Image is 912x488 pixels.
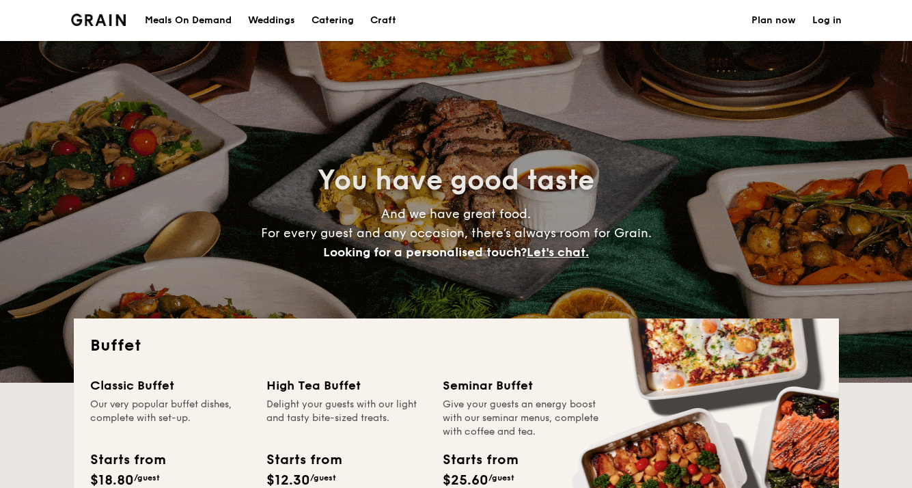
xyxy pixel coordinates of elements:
[443,376,603,395] div: Seminar Buffet
[71,14,126,26] img: Grain
[261,206,652,260] span: And we have great food. For every guest and any occasion, there’s always room for Grain.
[488,473,514,483] span: /guest
[443,450,517,470] div: Starts from
[134,473,160,483] span: /guest
[90,398,250,439] div: Our very popular buffet dishes, complete with set-up.
[90,450,165,470] div: Starts from
[310,473,336,483] span: /guest
[90,376,250,395] div: Classic Buffet
[266,376,426,395] div: High Tea Buffet
[527,245,589,260] span: Let's chat.
[71,14,126,26] a: Logotype
[318,164,594,197] span: You have good taste
[90,335,823,357] h2: Buffet
[266,450,341,470] div: Starts from
[443,398,603,439] div: Give your guests an energy boost with our seminar menus, complete with coffee and tea.
[266,398,426,439] div: Delight your guests with our light and tasty bite-sized treats.
[323,245,527,260] span: Looking for a personalised touch?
